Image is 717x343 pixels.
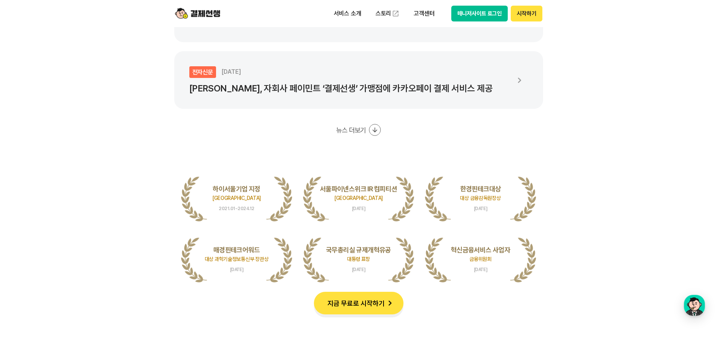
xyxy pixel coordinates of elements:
[303,267,414,272] span: [DATE]
[69,250,78,256] span: 대화
[425,184,536,194] p: 한경핀테크대상
[116,250,125,256] span: 설정
[24,250,28,256] span: 홈
[425,255,536,264] p: 금융위원회
[392,10,399,17] img: 외부 도메인 오픈
[189,83,509,94] p: [PERSON_NAME], 자회사 페이민트 ‘결제선생’ 가맹점에 카카오페이 결제 서비스 제공
[425,267,536,272] span: [DATE]
[303,184,414,194] p: 서울파이넨스위크 IR 컴피티션
[181,194,292,203] p: [GEOGRAPHIC_DATA]
[425,206,536,211] span: [DATE]
[181,267,292,272] span: [DATE]
[303,245,414,255] p: 국무총리실 규제개혁유공
[425,194,536,203] p: 대상 금융감독원장상
[370,6,405,21] a: 스토리
[50,239,97,258] a: 대화
[2,239,50,258] a: 홈
[511,72,528,89] img: 화살표 아이콘
[181,206,292,211] span: 2021.01~2024.12
[511,6,542,21] button: 시작하기
[189,66,216,78] div: 전자신문
[303,194,414,203] p: [GEOGRAPHIC_DATA]
[336,124,381,136] button: 뉴스 더보기
[221,68,241,75] span: [DATE]
[181,184,292,194] p: 하이서울기업 지정
[314,292,403,314] button: 지금 무료로 시작하기
[451,6,508,21] button: 매니저사이트 로그인
[303,255,414,264] p: 대통령 표창
[303,206,414,211] span: [DATE]
[175,6,220,21] img: logo
[97,239,145,258] a: 설정
[408,7,440,20] p: 고객센터
[181,255,292,264] p: 대상 과학기술정보통신부 장관상
[181,245,292,255] p: 매경핀테크어워드
[385,298,395,308] img: 화살표 아이콘
[329,7,367,20] p: 서비스 소개
[425,245,536,255] p: 혁신금융서비스 사업자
